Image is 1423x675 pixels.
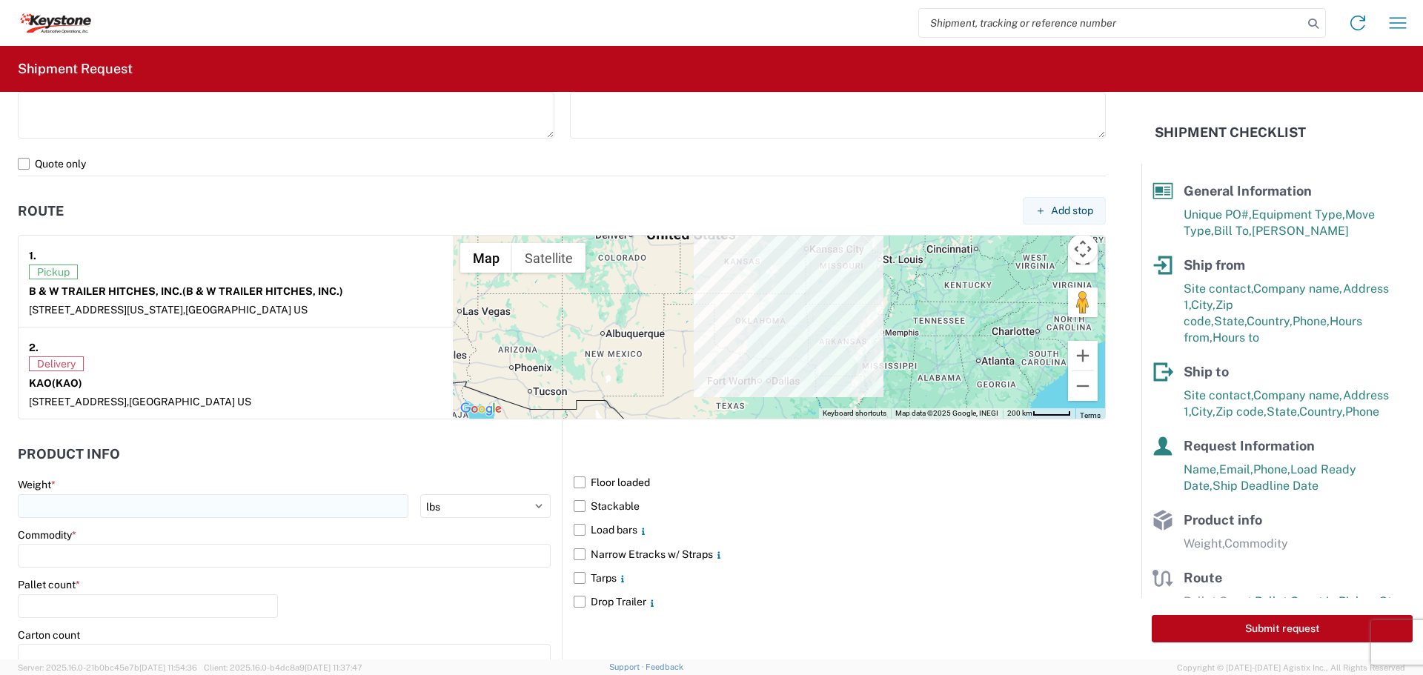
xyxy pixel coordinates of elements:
[1184,183,1312,199] span: General Information
[185,304,308,316] span: [GEOGRAPHIC_DATA] US
[1191,405,1215,419] span: City,
[1184,438,1315,453] span: Request Information
[18,60,133,78] h2: Shipment Request
[18,578,80,591] label: Pallet count
[1068,287,1098,317] button: Drag Pegman onto the map to open Street View
[18,478,56,491] label: Weight
[204,663,362,672] span: Client: 2025.16.0-b4dc8a9
[1184,282,1253,296] span: Site contact,
[1080,411,1101,419] a: Terms
[919,9,1303,37] input: Shipment, tracking or reference number
[1213,479,1318,493] span: Ship Deadline Date
[1184,512,1262,528] span: Product info
[1152,615,1413,642] button: Submit request
[574,566,1106,590] label: Tarps
[18,152,1106,176] label: Quote only
[1023,197,1106,225] button: Add stop
[457,399,505,419] a: Open this area in Google Maps (opens a new window)
[29,377,82,389] strong: KAO
[1184,257,1245,273] span: Ship from
[18,204,64,219] h2: Route
[609,662,646,671] a: Support
[574,542,1106,566] label: Narrow Etracks w/ Straps
[1215,405,1267,419] span: Zip code,
[1253,282,1343,296] span: Company name,
[29,265,78,279] span: Pickup
[52,377,82,389] span: (KAO)
[1184,594,1255,608] span: Pallet Count,
[574,590,1106,614] label: Drop Trailer
[1253,462,1290,476] span: Phone,
[1213,330,1259,345] span: Hours to
[1184,462,1219,476] span: Name,
[29,338,39,356] strong: 2.
[1299,405,1345,419] span: Country,
[18,663,197,672] span: Server: 2025.16.0-21b0bc45e7b
[1184,207,1252,222] span: Unique PO#,
[1051,204,1093,218] span: Add stop
[1224,536,1288,551] span: Commodity
[29,396,129,408] span: [STREET_ADDRESS],
[512,243,586,273] button: Show satellite imagery
[1003,408,1075,419] button: Map Scale: 200 km per 48 pixels
[139,663,197,672] span: [DATE] 11:54:36
[29,356,84,371] span: Delivery
[1214,314,1247,328] span: State,
[460,243,512,273] button: Show street map
[574,494,1106,518] label: Stackable
[1219,462,1253,476] span: Email,
[29,246,36,265] strong: 1.
[1253,388,1343,402] span: Company name,
[1007,409,1032,417] span: 200 km
[18,447,120,462] h2: Product Info
[1068,234,1098,264] button: Map camera controls
[1068,371,1098,401] button: Zoom out
[895,409,998,417] span: Map data ©2025 Google, INEGI
[18,628,80,642] label: Carton count
[1214,224,1252,238] span: Bill To,
[1184,364,1229,379] span: Ship to
[182,285,343,297] span: (B & W TRAILER HITCHES, INC.)
[1247,314,1293,328] span: Country,
[574,470,1106,494] label: Floor loaded
[1345,405,1379,419] span: Phone
[1177,661,1405,674] span: Copyright © [DATE]-[DATE] Agistix Inc., All Rights Reserved
[1293,314,1330,328] span: Phone,
[574,518,1106,542] label: Load bars
[457,399,505,419] img: Google
[1252,224,1349,238] span: [PERSON_NAME]
[1191,298,1215,312] span: City,
[1184,594,1412,625] span: Pallet Count in Pickup Stops equals Pallet Count in delivery stops
[29,285,343,297] strong: B & W TRAILER HITCHES, INC.
[1184,570,1222,585] span: Route
[29,304,185,316] span: [STREET_ADDRESS][US_STATE],
[18,528,76,542] label: Commodity
[1184,388,1253,402] span: Site contact,
[1252,207,1345,222] span: Equipment Type,
[305,663,362,672] span: [DATE] 11:37:47
[129,396,251,408] span: [GEOGRAPHIC_DATA] US
[1155,124,1306,142] h2: Shipment Checklist
[1068,341,1098,370] button: Zoom in
[646,662,683,671] a: Feedback
[823,408,886,419] button: Keyboard shortcuts
[1267,405,1299,419] span: State,
[1184,536,1224,551] span: Weight,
